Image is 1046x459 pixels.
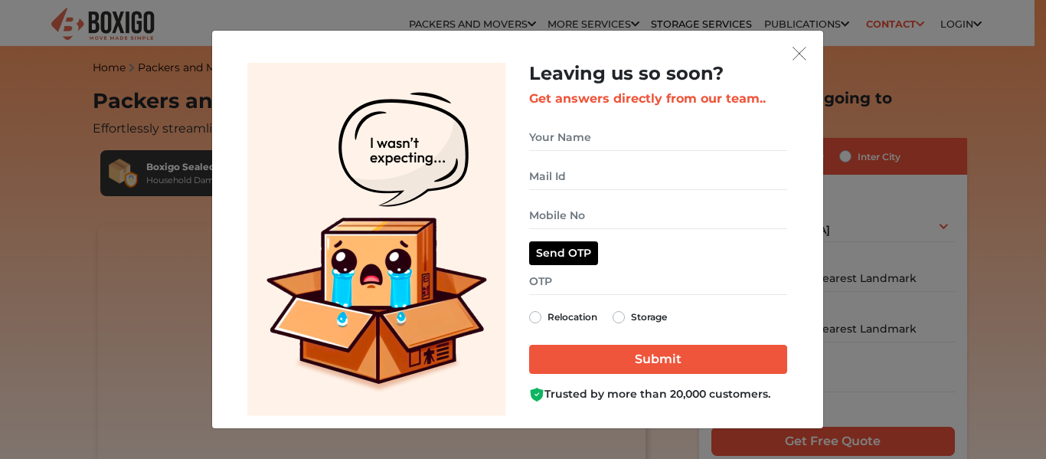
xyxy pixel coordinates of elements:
input: Mobile No [529,202,787,229]
img: Lead Welcome Image [247,63,506,416]
input: OTP [529,268,787,295]
button: Send OTP [529,241,598,265]
div: Trusted by more than 20,000 customers. [529,386,787,402]
label: Storage [631,308,667,326]
h2: Leaving us so soon? [529,63,787,85]
h3: Get answers directly from our team.. [529,91,787,106]
img: Boxigo Customer Shield [529,387,544,402]
input: Submit [529,345,787,374]
input: Mail Id [529,163,787,190]
img: exit [793,47,806,61]
label: Relocation [548,308,597,326]
input: Your Name [529,124,787,151]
